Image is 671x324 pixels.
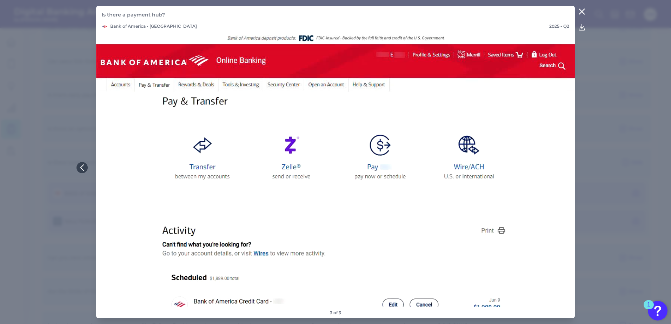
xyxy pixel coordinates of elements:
p: Is there a payment hub? [102,12,569,18]
img: Bank of America [102,24,107,29]
p: 2025 - Q2 [549,23,569,29]
p: Bank of America - [GEOGRAPHIC_DATA] [102,23,197,29]
img: 5835-03-DS-Q2-2025-BoA.png [96,32,575,307]
footer: 3 of 3 [327,307,344,318]
div: 1 [647,305,650,314]
button: Open Resource Center, 1 new notification [648,301,667,320]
